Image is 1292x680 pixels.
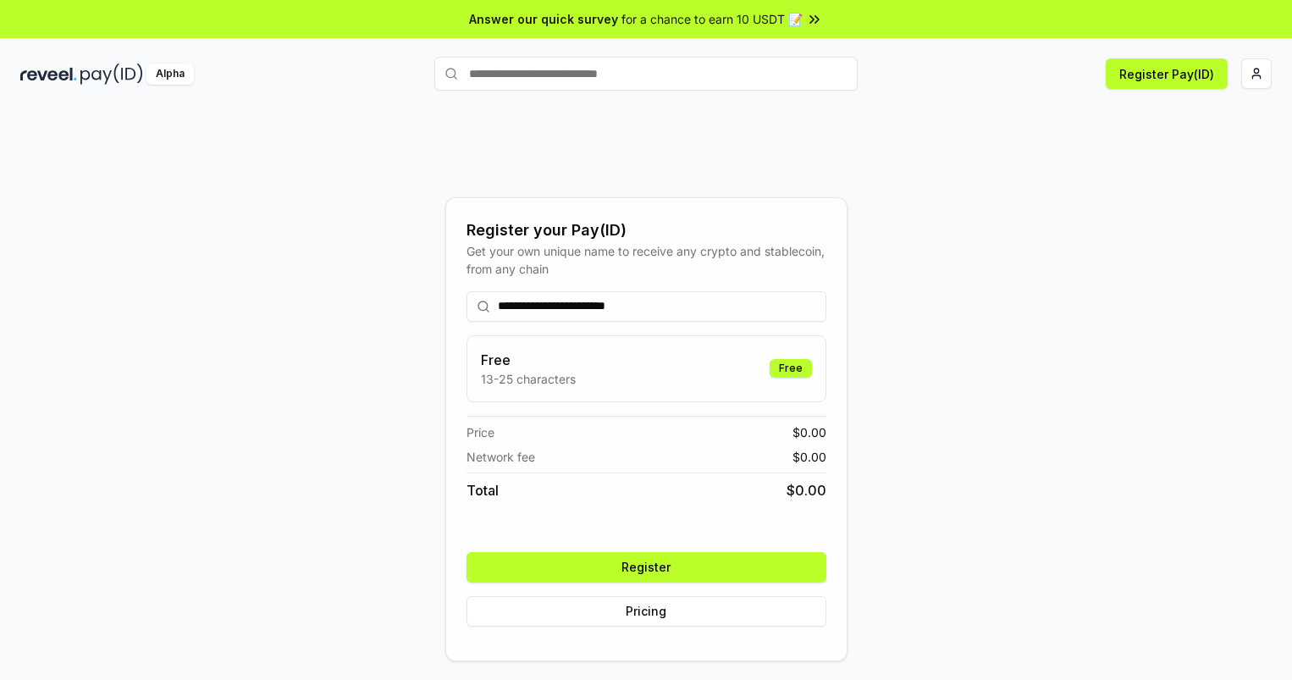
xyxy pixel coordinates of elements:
[621,10,803,28] span: for a chance to earn 10 USDT 📝
[792,423,826,441] span: $ 0.00
[467,448,535,466] span: Network fee
[467,242,826,278] div: Get your own unique name to receive any crypto and stablecoin, from any chain
[1106,58,1228,89] button: Register Pay(ID)
[467,423,494,441] span: Price
[792,448,826,466] span: $ 0.00
[770,359,812,378] div: Free
[787,480,826,500] span: $ 0.00
[467,480,499,500] span: Total
[20,64,77,85] img: reveel_dark
[146,64,194,85] div: Alpha
[80,64,143,85] img: pay_id
[469,10,618,28] span: Answer our quick survey
[467,552,826,583] button: Register
[467,596,826,627] button: Pricing
[481,370,576,388] p: 13-25 characters
[467,218,826,242] div: Register your Pay(ID)
[481,350,576,370] h3: Free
